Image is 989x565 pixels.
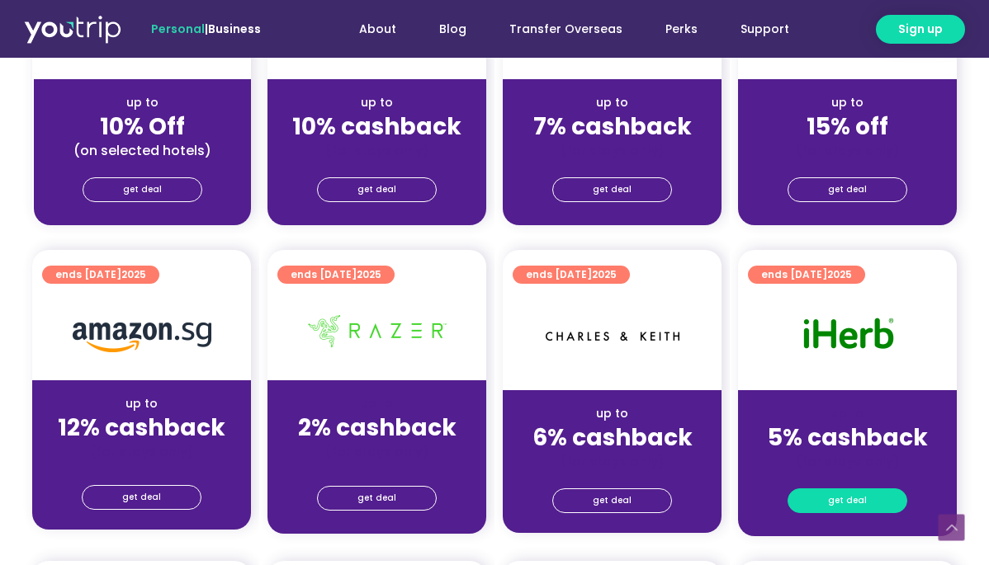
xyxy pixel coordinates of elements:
[828,489,867,512] span: get deal
[827,267,852,281] span: 2025
[593,178,632,201] span: get deal
[58,412,225,444] strong: 12% cashback
[121,267,146,281] span: 2025
[277,266,395,284] a: ends [DATE]2025
[719,14,811,45] a: Support
[357,178,396,201] span: get deal
[751,142,944,159] div: (for stays only)
[317,486,437,511] a: get deal
[281,142,473,159] div: (for stays only)
[748,266,865,284] a: ends [DATE]2025
[552,488,672,513] a: get deal
[122,486,161,509] span: get deal
[45,395,238,412] div: up to
[281,443,473,460] div: (for stays only)
[488,14,644,45] a: Transfer Overseas
[768,421,928,454] strong: 5% cashback
[298,412,457,444] strong: 2% cashback
[305,14,811,45] nav: Menu
[357,267,381,281] span: 2025
[751,405,944,422] div: up to
[876,15,965,44] a: Sign up
[281,395,473,412] div: up to
[516,453,708,470] div: (for stays only)
[83,177,202,202] a: get deal
[526,266,617,284] span: ends [DATE]
[644,14,719,45] a: Perks
[532,421,693,454] strong: 6% cashback
[338,14,418,45] a: About
[47,142,238,159] div: (on selected hotels)
[317,177,437,202] a: get deal
[418,14,488,45] a: Blog
[751,94,944,111] div: up to
[533,111,692,143] strong: 7% cashback
[357,487,396,510] span: get deal
[55,266,146,284] span: ends [DATE]
[516,405,708,422] div: up to
[513,266,630,284] a: ends [DATE]2025
[123,178,162,201] span: get deal
[751,453,944,470] div: (for stays only)
[788,177,907,202] a: get deal
[82,485,201,510] a: get deal
[788,488,907,513] a: get deal
[807,111,888,143] strong: 15% off
[47,94,238,111] div: up to
[898,21,943,38] span: Sign up
[292,111,461,143] strong: 10% cashback
[151,21,261,37] span: |
[552,177,672,202] a: get deal
[291,266,381,284] span: ends [DATE]
[45,443,238,460] div: (for stays only)
[42,266,159,284] a: ends [DATE]2025
[516,94,708,111] div: up to
[828,178,867,201] span: get deal
[100,111,185,143] strong: 10% Off
[208,21,261,37] a: Business
[761,266,852,284] span: ends [DATE]
[592,267,617,281] span: 2025
[151,21,205,37] span: Personal
[281,94,473,111] div: up to
[593,489,632,512] span: get deal
[516,142,708,159] div: (for stays only)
